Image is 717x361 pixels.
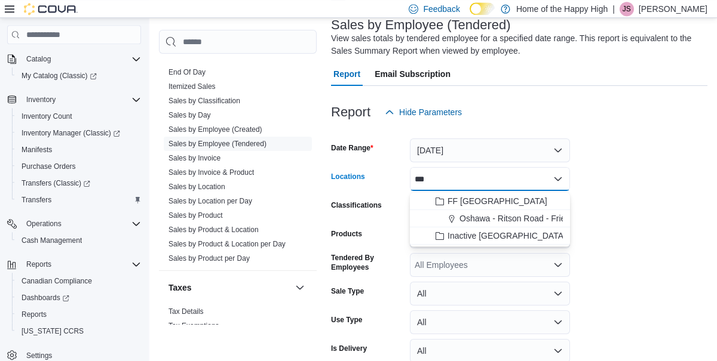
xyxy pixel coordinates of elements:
button: Inventory [2,91,146,108]
a: Itemized Sales [168,82,216,91]
span: Settings [26,351,52,360]
p: | [612,2,615,16]
a: Sales by Product per Day [168,254,250,263]
span: Oshawa - Ritson Road - Friendly Stranger [459,212,615,224]
button: Canadian Compliance [12,273,146,289]
a: Inventory Manager (Classic) [17,126,125,140]
span: Transfers [17,193,141,207]
button: Operations [2,215,146,232]
a: Tax Exemptions [168,322,219,330]
a: Purchase Orders [17,159,81,174]
button: Inactive [GEOGRAPHIC_DATA] [410,227,570,245]
span: My Catalog (Classic) [17,69,141,83]
div: Jessica Sproul [620,2,634,16]
label: Date Range [331,143,373,153]
span: Inventory [26,95,56,104]
button: Reports [2,256,146,273]
a: Cash Management [17,233,87,248]
span: Inventory Count [17,109,141,124]
span: My Catalog (Classic) [22,71,97,81]
label: Sale Type [331,286,364,296]
span: Inventory Manager (Classic) [17,126,141,140]
a: My Catalog (Classic) [12,67,146,84]
span: End Of Day [168,67,206,77]
span: Inventory Manager (Classic) [22,128,120,138]
button: [DATE] [410,138,570,162]
p: Home of the Happy High [516,2,608,16]
span: Tax Exemptions [168,321,219,331]
span: Cash Management [17,233,141,248]
button: Taxes [293,280,307,295]
button: Transfers [12,192,146,208]
a: Sales by Location per Day [168,197,252,205]
button: Reports [22,257,56,271]
a: Dashboards [17,291,74,305]
a: Sales by Classification [168,97,240,105]
a: Sales by Day [168,111,211,119]
span: Reports [17,307,141,322]
label: Is Delivery [331,344,367,353]
label: Tendered By Employees [331,253,405,272]
a: End Of Day [168,68,206,76]
label: Classifications [331,200,382,210]
span: Washington CCRS [17,324,141,338]
button: Manifests [12,141,146,158]
span: JS [623,2,631,16]
span: Operations [22,217,141,231]
span: FF [GEOGRAPHIC_DATA] [448,195,547,207]
a: Manifests [17,143,57,157]
button: Operations [22,217,66,231]
button: All [410,282,570,306]
button: Inventory [22,92,60,107]
a: Sales by Invoice & Product [168,168,254,177]
button: Oshawa - Ritson Road - Friendly Stranger [410,210,570,227]
h3: Taxes [168,282,192,294]
div: Taxes [159,304,317,338]
a: Reports [17,307,51,322]
span: Sales by Location [168,182,225,192]
a: Sales by Product [168,211,223,220]
span: Transfers [22,195,51,205]
a: Transfers (Classic) [17,176,95,190]
span: Email Subscription [375,62,451,86]
div: Sales [159,65,317,270]
span: Inactive [GEOGRAPHIC_DATA] [448,230,566,242]
button: Open list of options [553,260,563,270]
span: Reports [22,257,141,271]
img: Cova [24,3,78,15]
span: Sales by Product & Location [168,225,259,235]
span: Tax Details [168,307,204,316]
div: View sales totals by tendered employee for a specified date range. This report is equivalent to t... [331,32,701,57]
span: Catalog [22,52,141,66]
span: Sales by Employee (Tendered) [168,139,266,149]
button: Purchase Orders [12,158,146,175]
span: Purchase Orders [17,159,141,174]
span: Sales by Product & Location per Day [168,239,286,249]
button: Catalog [22,52,56,66]
p: [PERSON_NAME] [639,2,707,16]
h3: Sales by Employee (Tendered) [331,18,511,32]
span: Canadian Compliance [22,276,92,286]
button: [US_STATE] CCRS [12,323,146,340]
button: Inventory Count [12,108,146,125]
a: Inventory Manager (Classic) [12,125,146,141]
span: Cash Management [22,236,82,245]
button: Close list of options [553,174,563,184]
label: Locations [331,172,365,181]
button: All [410,310,570,334]
a: Transfers [17,193,56,207]
a: Sales by Product & Location [168,226,259,234]
button: Catalog [2,51,146,67]
a: Transfers (Classic) [12,175,146,192]
span: Operations [26,219,62,229]
a: [US_STATE] CCRS [17,324,88,338]
span: [US_STATE] CCRS [22,326,84,336]
a: My Catalog (Classic) [17,69,102,83]
span: Purchase Orders [22,162,76,171]
div: Choose from the following options [410,193,570,245]
span: Hide Parameters [399,106,462,118]
button: Hide Parameters [380,100,467,124]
